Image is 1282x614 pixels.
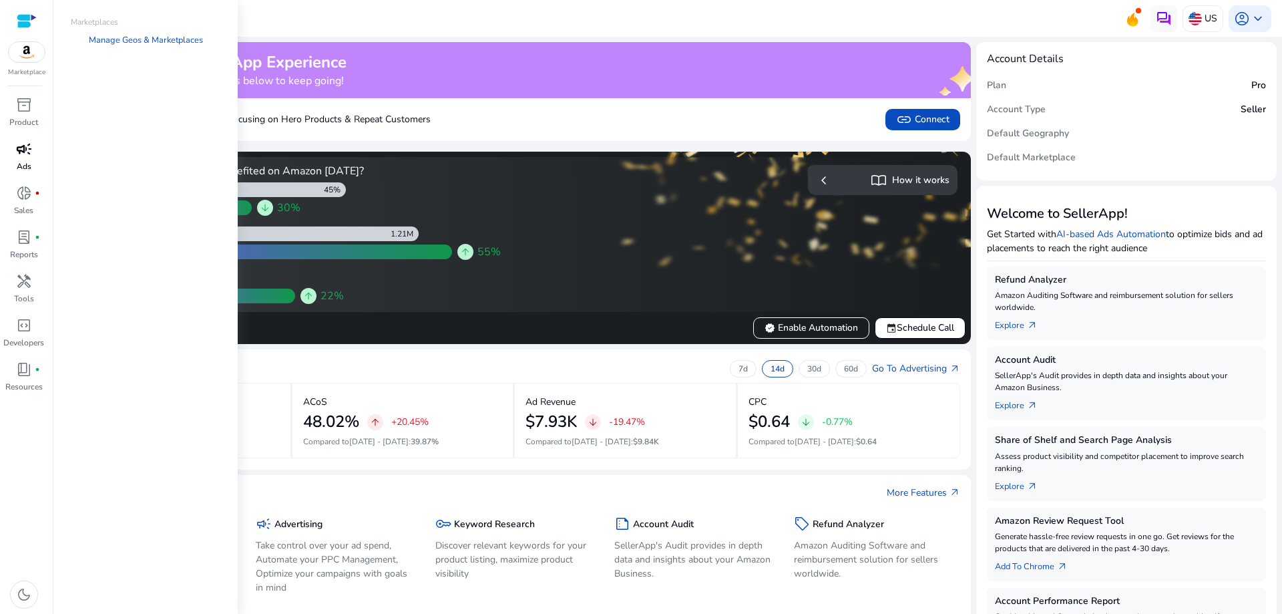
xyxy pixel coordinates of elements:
[949,363,960,374] span: arrow_outward
[9,42,45,62] img: amazon.svg
[987,80,1006,92] h5: Plan
[303,291,314,301] span: arrow_upward
[949,487,960,498] span: arrow_outward
[588,417,598,428] span: arrow_downward
[1205,7,1217,30] p: US
[856,436,877,447] span: $0.64
[892,175,949,186] h5: How it works
[303,395,327,409] p: ACoS
[794,539,953,581] p: Amazon Auditing Software and reimbursement solution for sellers worldwide.
[795,436,854,447] span: [DATE] - [DATE]
[17,160,31,172] p: Ads
[1056,228,1166,241] a: AI-based Ads Automation
[60,16,231,28] p: Marketplaces
[987,206,1266,222] h3: Welcome to SellerApp!
[995,530,1258,555] p: Generate hassle-free review requests in one go. Get reviews for the products that are delivered i...
[78,28,214,52] a: Manage Geos & Marketplaces
[844,363,858,374] p: 60d
[35,367,40,372] span: fiber_manual_record
[435,516,451,532] span: key
[995,275,1258,286] h5: Refund Analyzer
[872,361,960,375] a: Go To Advertisingarrow_outward
[324,184,346,195] div: 45%
[303,412,359,432] h2: 48.02%
[411,436,439,447] span: 39.87%
[16,273,32,289] span: handyman
[256,516,272,532] span: campaign
[995,289,1258,313] p: Amazon Auditing Software and reimbursement solution for sellers worldwide.
[435,539,595,581] p: Discover relevant keywords for your product listing, maximize product visibility
[886,323,897,333] span: event
[454,519,535,530] h5: Keyword Research
[477,244,501,260] span: 55%
[349,436,409,447] span: [DATE] - [DATE]
[614,516,630,532] span: summarize
[1027,400,1038,411] span: arrow_outward
[886,321,954,335] span: Schedule Call
[749,436,949,448] p: Compared to :
[35,235,40,240] span: fiber_manual_record
[987,152,1076,164] h5: Default Marketplace
[807,363,821,374] p: 30d
[16,97,32,113] span: inventory_2
[753,317,869,339] button: verifiedEnable Automation
[525,395,576,409] p: Ad Revenue
[896,112,949,128] span: Connect
[633,519,694,530] h5: Account Audit
[995,313,1048,332] a: Explorearrow_outward
[995,474,1048,493] a: Explorearrow_outward
[3,337,44,349] p: Developers
[525,412,577,432] h2: $7.93K
[16,229,32,245] span: lab_profile
[765,321,858,335] span: Enable Automation
[93,112,431,126] p: Boost Sales by Focusing on Hero Products & Repeat Customers
[35,190,40,196] span: fiber_manual_record
[822,418,853,427] p: -0.77%
[987,53,1064,65] h4: Account Details
[995,516,1258,527] h5: Amazon Review Request Tool
[14,204,33,216] p: Sales
[995,555,1078,573] a: Add To Chrome
[896,112,912,128] span: link
[995,596,1258,607] h5: Account Performance Report
[995,450,1258,474] p: Assess product visibility and competitor placement to improve search ranking.
[16,141,32,157] span: campaign
[9,116,38,128] p: Product
[391,418,429,427] p: +20.45%
[875,317,966,339] button: eventSchedule Call
[995,394,1048,412] a: Explorearrow_outward
[1027,320,1038,331] span: arrow_outward
[995,355,1258,366] h5: Account Audit
[16,185,32,201] span: donut_small
[1250,11,1266,27] span: keyboard_arrow_down
[16,361,32,377] span: book_4
[614,539,774,581] p: SellerApp's Audit provides in depth data and insights about your Amazon Business.
[1189,12,1202,25] img: us.svg
[633,436,659,447] span: $9.84K
[10,249,38,261] p: Reports
[738,363,748,374] p: 7d
[320,288,344,304] span: 22%
[794,516,810,532] span: sell
[5,381,43,393] p: Resources
[995,435,1258,446] h5: Share of Shelf and Search Page Analysis
[460,247,471,257] span: arrow_upward
[871,172,887,188] span: import_contacts
[765,323,775,333] span: verified
[72,165,509,178] h4: How Smart Automation users benefited on Amazon [DATE]?
[885,109,960,130] button: linkConnect
[1057,561,1068,572] span: arrow_outward
[801,417,811,428] span: arrow_downward
[813,519,884,530] h5: Refund Analyzer
[987,128,1069,140] h5: Default Geography
[525,436,725,448] p: Compared to :
[1251,80,1266,92] h5: Pro
[749,395,767,409] p: CPC
[771,363,785,374] p: 14d
[391,228,419,239] div: 1.21M
[1234,11,1250,27] span: account_circle
[277,200,300,216] span: 30%
[370,417,381,428] span: arrow_upward
[14,293,34,305] p: Tools
[609,418,645,427] p: -19.47%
